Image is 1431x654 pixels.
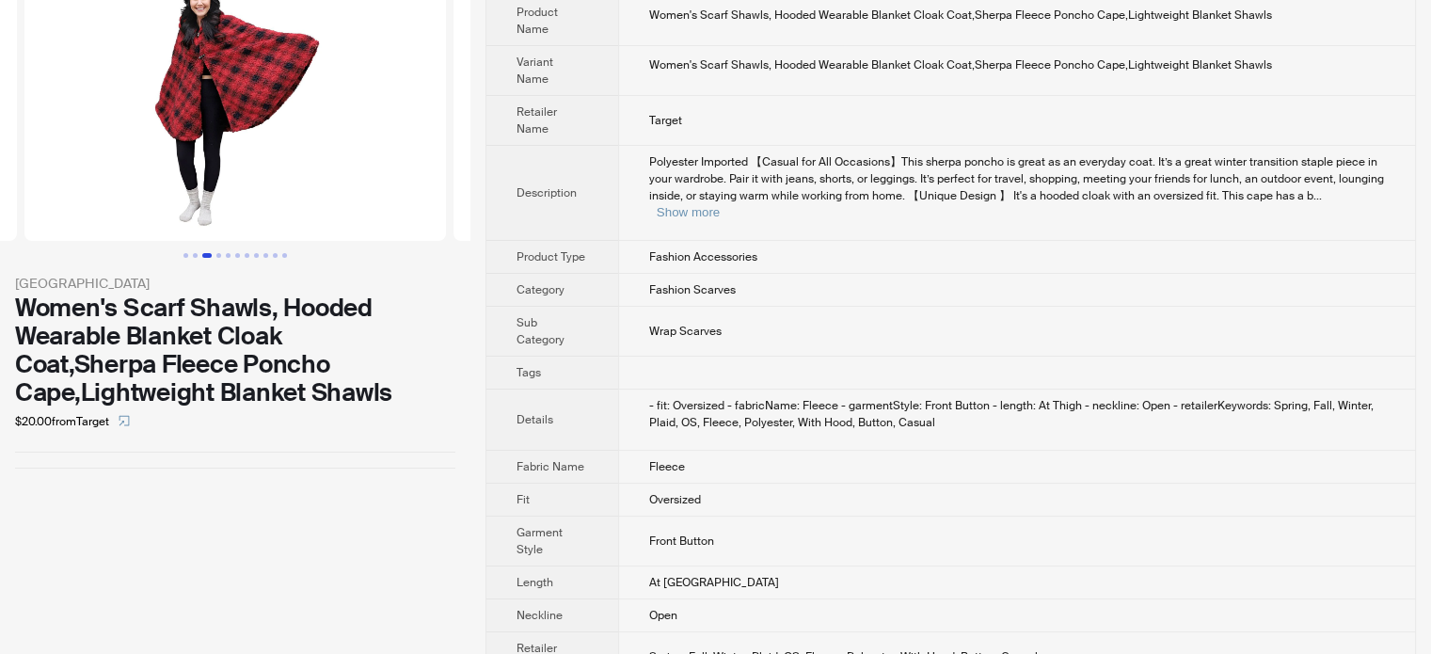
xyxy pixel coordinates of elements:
div: [GEOGRAPHIC_DATA] [15,273,455,294]
span: Description [517,185,577,200]
button: Go to slide 8 [254,253,259,258]
div: Women's Scarf Shawls, Hooded Wearable Blanket Cloak Coat,Sherpa Fleece Poncho Cape,Lightweight Bl... [649,7,1385,24]
span: Neckline [517,608,563,623]
div: Polyester Imported 【Casual for All Occasions】This sherpa poncho is great as an everyday coat. It’... [649,153,1385,221]
div: Women's Scarf Shawls, Hooded Wearable Blanket Cloak Coat,Sherpa Fleece Poncho Cape,Lightweight Bl... [15,294,455,407]
span: At [GEOGRAPHIC_DATA] [649,575,779,590]
button: Go to slide 11 [282,253,287,258]
button: Go to slide 2 [193,253,198,258]
span: Garment Style [517,525,563,557]
span: Tags [517,365,541,380]
button: Go to slide 1 [183,253,188,258]
span: Variant Name [517,55,553,87]
span: Retailer Name [517,104,557,136]
span: Polyester Imported 【Casual for All Occasions】This sherpa poncho is great as an everyday coat. It’... [649,154,1384,203]
span: Details [517,412,553,427]
button: Go to slide 10 [273,253,278,258]
span: Oversized [649,492,701,507]
span: ... [1313,188,1322,203]
span: Product Type [517,249,585,264]
span: select [119,415,130,426]
span: Front Button [649,534,714,549]
button: Go to slide 9 [263,253,268,258]
span: Wrap Scarves [649,324,722,339]
div: $20.00 from Target [15,407,455,437]
button: Go to slide 5 [226,253,231,258]
span: Length [517,575,553,590]
span: Product Name [517,5,558,37]
span: Category [517,282,564,297]
button: Go to slide 6 [235,253,240,258]
span: Sub Category [517,315,564,347]
button: Expand [657,205,720,219]
span: Target [649,113,682,128]
span: Fashion Scarves [649,282,736,297]
button: Go to slide 7 [245,253,249,258]
span: Open [649,608,677,623]
span: Fit [517,492,530,507]
span: Fabric Name [517,459,584,474]
div: Women's Scarf Shawls, Hooded Wearable Blanket Cloak Coat,Sherpa Fleece Poncho Cape,Lightweight Bl... [649,56,1385,73]
span: Fleece [649,459,685,474]
button: Go to slide 3 [202,253,212,258]
button: Go to slide 4 [216,253,221,258]
span: Fashion Accessories [649,249,757,264]
div: - fit: Oversized - fabricName: Fleece - garmentStyle: Front Button - length: At Thigh - neckline:... [649,397,1385,431]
